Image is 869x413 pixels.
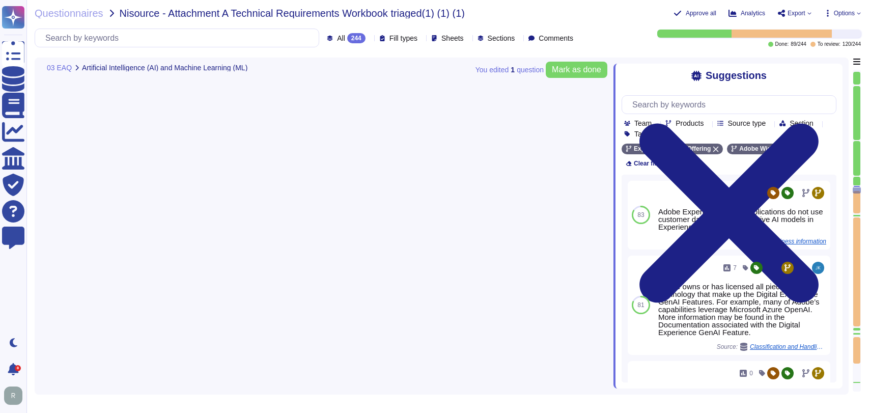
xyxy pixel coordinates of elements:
[120,8,465,18] span: Nisource - Attachment A Technical Requirements Workbook triaged(1) (1) (1)
[674,9,716,17] button: Approve all
[35,8,103,18] span: Questionnaires
[488,35,515,42] span: Sections
[539,35,573,42] span: Comments
[686,10,716,16] span: Approve all
[441,35,464,42] span: Sheets
[4,387,22,405] img: user
[15,365,21,371] div: 8
[389,35,417,42] span: Fill types
[627,96,836,114] input: Search by keywords
[843,42,861,47] span: 120 / 244
[347,33,366,43] div: 244
[818,42,840,47] span: To review:
[2,384,30,407] button: user
[812,262,824,274] img: user
[788,10,805,16] span: Export
[741,10,765,16] span: Analytics
[791,42,806,47] span: 89 / 244
[82,64,247,71] span: Artificial Intelligence (AI) and Machine Learning (ML)
[40,29,319,47] input: Search by keywords
[637,212,644,218] span: 83
[637,302,644,308] span: 81
[834,10,855,16] span: Options
[337,35,345,42] span: All
[511,66,515,73] b: 1
[552,66,601,74] span: Mark as done
[775,42,789,47] span: Done:
[749,370,753,376] span: 0
[475,66,544,73] span: You edited question
[728,9,765,17] button: Analytics
[47,64,72,71] span: 03 EAQ
[546,62,607,78] button: Mark as done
